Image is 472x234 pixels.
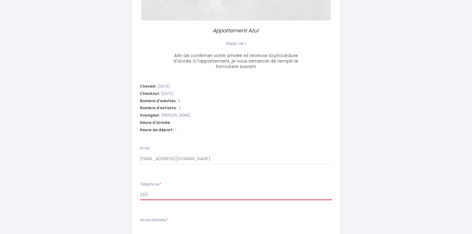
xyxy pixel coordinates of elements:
label: Téléphone [140,182,161,187]
span: Nombre d'adultes: [140,98,176,104]
span: Checkout: [140,91,160,97]
span: Heure d'arrivée: [140,120,171,126]
span: [DATE] [158,84,170,89]
label: Email [140,146,150,151]
span: Voyageur: [140,113,160,118]
span: Afin de confirmer votre arrivée et recevoir la procédure d'accès à l'appartement, je vous remerci... [173,52,298,70]
span: - [172,120,174,126]
span: Étape 1 de 1 [226,41,246,46]
label: Heure d'arrivée [140,217,168,223]
span: Heure de départ: [140,127,173,133]
span: [DATE] [161,91,173,97]
span: Nombre d'enfants: [140,105,177,111]
span: [PERSON_NAME] [161,113,190,118]
span: 2 [178,98,180,104]
span: Checkin: [140,84,157,89]
p: Appartement Azur [171,27,301,35]
span: - [175,127,177,133]
span: 2 [178,105,181,111]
